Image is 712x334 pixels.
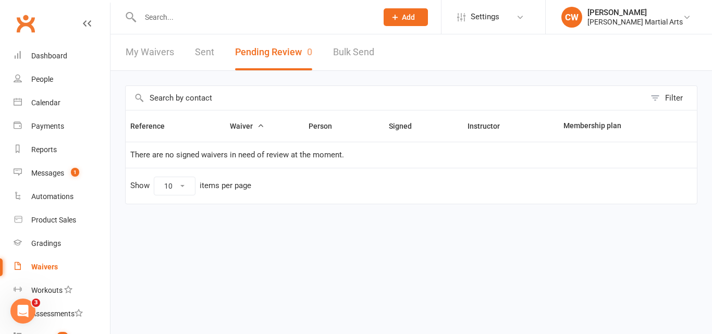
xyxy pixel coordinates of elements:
span: Signed [389,122,423,130]
span: Instructor [468,122,511,130]
div: Calendar [31,98,60,107]
div: [PERSON_NAME] Martial Arts [587,17,683,27]
a: People [14,68,110,91]
a: Sent [195,34,214,70]
span: 1 [71,168,79,177]
div: People [31,75,53,83]
a: Product Sales [14,208,110,232]
span: Waiver [230,122,264,130]
a: Automations [14,185,110,208]
a: Workouts [14,279,110,302]
button: Reference [130,120,176,132]
div: Show [130,177,251,195]
span: Add [402,13,415,21]
a: Calendar [14,91,110,115]
div: items per page [200,181,251,190]
div: Gradings [31,239,61,248]
th: Membership plan [559,110,680,142]
div: Product Sales [31,216,76,224]
a: Reports [14,138,110,162]
div: Reports [31,145,57,154]
div: Waivers [31,263,58,271]
a: Assessments [14,302,110,326]
div: CW [561,7,582,28]
iframe: Intercom live chat [10,299,35,324]
div: Payments [31,122,64,130]
a: My Waivers [126,34,174,70]
button: Waiver [230,120,264,132]
input: Search... [137,10,370,24]
span: Settings [471,5,499,29]
button: Person [309,120,343,132]
span: Person [309,122,343,130]
a: Waivers [14,255,110,279]
td: There are no signed waivers in need of review at the moment. [126,142,697,168]
a: Payments [14,115,110,138]
a: Messages 1 [14,162,110,185]
a: Gradings [14,232,110,255]
a: Bulk Send [333,34,374,70]
button: Signed [389,120,423,132]
span: 3 [32,299,40,307]
span: 0 [307,46,312,57]
a: Dashboard [14,44,110,68]
button: Add [384,8,428,26]
a: Clubworx [13,10,39,36]
input: Search by contact [126,86,645,110]
div: Dashboard [31,52,67,60]
div: Messages [31,169,64,177]
div: Assessments [31,310,83,318]
div: Automations [31,192,73,201]
button: Instructor [468,120,511,132]
div: Workouts [31,286,63,294]
button: Filter [645,86,697,110]
span: Reference [130,122,176,130]
button: Pending Review0 [235,34,312,70]
div: Filter [665,92,683,104]
div: [PERSON_NAME] [587,8,683,17]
